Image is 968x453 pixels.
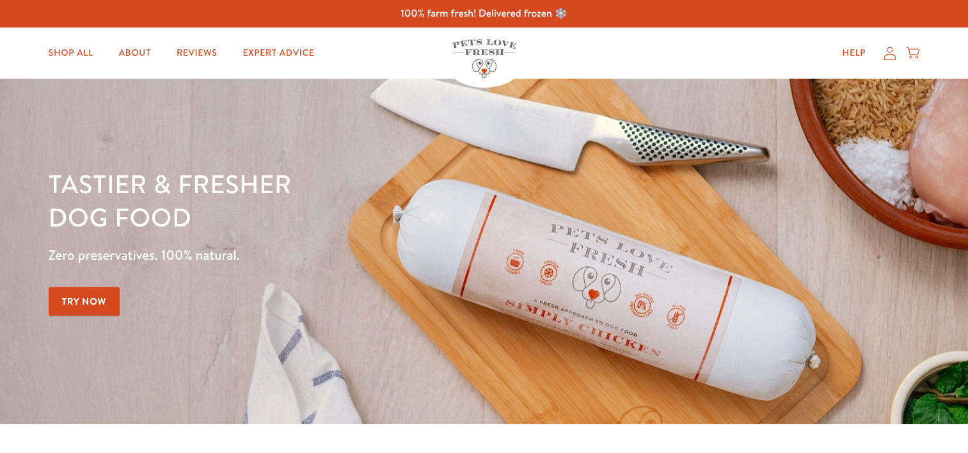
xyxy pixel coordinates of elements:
a: Shop All [38,40,104,66]
h1: Tastier & fresher dog food [49,167,630,234]
a: Expert Advice [232,40,324,66]
img: Pets Love Fresh [452,39,516,78]
a: Help [832,40,877,66]
a: Reviews [166,40,227,66]
a: About [109,40,161,66]
p: Zero preservatives. 100% natural. [49,244,630,267]
a: Try Now [49,287,120,316]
